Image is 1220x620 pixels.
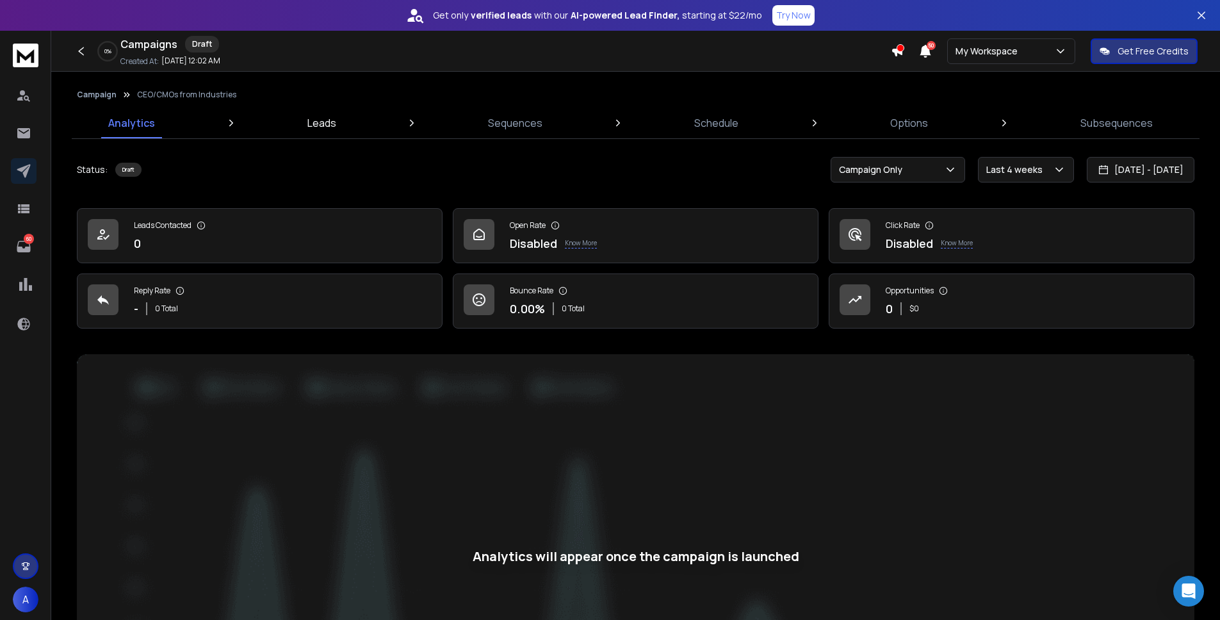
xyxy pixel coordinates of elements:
[104,47,111,55] p: 0 %
[510,300,545,318] p: 0.00 %
[115,163,142,177] div: Draft
[941,238,973,249] p: Know More
[1091,38,1198,64] button: Get Free Credits
[134,220,191,231] p: Leads Contacted
[137,90,236,100] p: CEO/CMOs from Industries
[77,273,443,329] a: Reply Rate-0 Total
[1087,157,1194,183] button: [DATE] - [DATE]
[510,234,557,252] p: Disabled
[986,163,1048,176] p: Last 4 weeks
[480,108,550,138] a: Sequences
[956,45,1023,58] p: My Workspace
[13,44,38,67] img: logo
[473,548,799,566] div: Analytics will appear once the campaign is launched
[510,220,546,231] p: Open Rate
[108,115,155,131] p: Analytics
[13,587,38,612] button: A
[161,56,220,66] p: [DATE] 12:02 AM
[886,220,920,231] p: Click Rate
[134,286,170,296] p: Reply Rate
[829,273,1194,329] a: Opportunities0$0
[890,115,928,131] p: Options
[510,286,553,296] p: Bounce Rate
[882,108,936,138] a: Options
[185,36,219,53] div: Draft
[886,234,933,252] p: Disabled
[134,234,141,252] p: 0
[687,108,746,138] a: Schedule
[488,115,542,131] p: Sequences
[571,9,679,22] strong: AI-powered Lead Finder,
[1173,576,1204,607] div: Open Intercom Messenger
[77,208,443,263] a: Leads Contacted0
[77,163,108,176] p: Status:
[453,208,818,263] a: Open RateDisabledKnow More
[24,234,34,244] p: 60
[1118,45,1189,58] p: Get Free Credits
[77,90,117,100] button: Campaign
[11,234,37,259] a: 60
[772,5,815,26] button: Try Now
[886,286,934,296] p: Opportunities
[453,273,818,329] a: Bounce Rate0.00%0 Total
[1080,115,1153,131] p: Subsequences
[101,108,163,138] a: Analytics
[155,304,178,314] p: 0 Total
[562,304,585,314] p: 0 Total
[839,163,907,176] p: Campaign Only
[120,37,177,52] h1: Campaigns
[694,115,738,131] p: Schedule
[829,208,1194,263] a: Click RateDisabledKnow More
[471,9,532,22] strong: verified leads
[300,108,344,138] a: Leads
[134,300,138,318] p: -
[927,41,936,50] span: 50
[909,304,919,314] p: $ 0
[886,300,893,318] p: 0
[565,238,597,249] p: Know More
[433,9,762,22] p: Get only with our starting at $22/mo
[120,56,159,67] p: Created At:
[776,9,811,22] p: Try Now
[1073,108,1160,138] a: Subsequences
[307,115,336,131] p: Leads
